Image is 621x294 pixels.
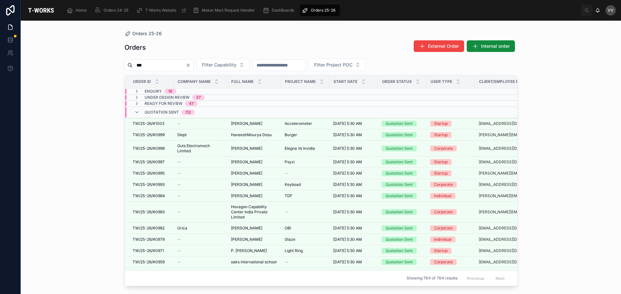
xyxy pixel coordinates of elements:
[333,209,362,215] span: [DATE] 5:30 AM
[285,259,325,265] a: --
[430,121,471,127] a: Startup
[479,248,536,253] a: [EMAIL_ADDRESS][DOMAIN_NAME]
[479,132,536,137] a: [PERSON_NAME][EMAIL_ADDRESS][DOMAIN_NAME]
[145,95,190,100] span: Under Design Review
[333,226,374,231] a: [DATE] 5:30 AM
[434,146,453,151] div: Corporate
[285,171,289,176] span: --
[285,121,312,126] span: Accelerometer
[382,182,422,188] a: Quotation Sent
[231,159,277,165] a: [PERSON_NAME]
[177,248,181,253] span: --
[285,146,325,151] a: Elegna Vs Invidia
[479,226,536,231] a: [EMAIL_ADDRESS][DOMAIN_NAME]
[333,237,374,242] a: [DATE] 5:30 AM
[177,237,181,242] span: --
[333,159,362,165] span: [DATE] 5:30 AM
[300,5,340,16] a: Orders 25-26
[285,209,325,215] a: --
[414,40,464,52] button: External Order
[178,79,211,84] span: Company Name
[479,146,536,151] a: [EMAIL_ADDRESS][DOMAIN_NAME]
[133,182,165,187] span: TW/25-26/#0993
[133,226,169,231] a: TW/25-26/#0982
[430,146,471,151] a: Corporate
[382,193,422,199] a: Quotation Sent
[177,182,223,187] a: --
[479,193,536,198] a: [PERSON_NAME][EMAIL_ADDRESS]
[133,209,165,215] span: TW/25-26/#0983
[133,193,165,198] span: TW/25-26/#0984
[133,248,164,253] span: TW/25-26/#0971
[133,171,165,176] span: TW/25-26/#0995
[231,159,262,165] span: [PERSON_NAME]
[177,182,181,187] span: --
[177,193,223,198] a: --
[177,209,223,215] a: --
[333,171,362,176] span: [DATE] 5:30 AM
[202,8,255,13] span: Maker Mart Request Handler
[285,79,316,84] span: Project Name
[333,182,362,187] span: [DATE] 5:30 AM
[285,237,325,242] a: Glaze
[231,193,262,198] span: [PERSON_NAME]
[386,121,413,127] div: Quotation Sent
[386,159,413,165] div: Quotation Sent
[386,132,413,138] div: Quotation Sent
[311,8,335,13] span: Orders 25-26
[134,5,190,16] a: T-Works Website
[168,89,172,94] div: 18
[285,159,295,165] span: Psyxi
[434,132,448,138] div: Startup
[479,159,536,165] a: [EMAIL_ADDRESS][DOMAIN_NAME]
[314,62,353,68] span: Filter Project POC
[186,63,193,68] button: Clear
[386,248,413,254] div: Quotation Sent
[386,170,413,176] div: Quotation Sent
[177,159,181,165] span: --
[481,43,510,49] span: Internal order
[382,259,422,265] a: Quotation Sent
[133,146,165,151] span: TW/25-26/#0998
[333,209,374,215] a: [DATE] 5:30 AM
[479,259,536,265] a: [EMAIL_ADDRESS][DOMAIN_NAME]
[133,226,165,231] span: TW/25-26/#0982
[386,182,413,188] div: Quotation Sent
[434,225,453,231] div: Corporate
[333,259,362,265] span: [DATE] 5:30 AM
[133,159,165,165] span: TW/25-26/#0997
[333,248,374,253] a: [DATE] 5:30 AM
[231,248,267,253] span: P. [PERSON_NAME]
[430,259,471,265] a: Corporate
[479,237,536,242] a: [EMAIL_ADDRESS][DOMAIN_NAME]
[76,8,87,13] span: Home
[285,259,289,265] span: --
[133,182,169,187] a: TW/25-26/#0993
[177,209,181,215] span: --
[177,132,187,137] span: Slept
[133,259,165,265] span: TW/25-26/#0959
[333,132,362,137] span: [DATE] 5:30 AM
[430,193,471,199] a: Individual
[434,159,448,165] div: Startup
[285,193,325,198] a: TDF
[145,89,162,94] span: Enquiry
[333,146,374,151] a: [DATE] 5:30 AM
[333,79,357,84] span: Start Date
[333,146,362,151] span: [DATE] 5:30 AM
[177,132,223,137] a: Slept
[382,159,422,165] a: Quotation Sent
[285,132,297,137] span: Burger
[430,237,471,242] a: Individual
[382,79,412,84] span: Order Status
[285,171,325,176] a: --
[285,121,325,126] a: Accelerometer
[479,171,536,176] a: [PERSON_NAME][EMAIL_ADDRESS][DOMAIN_NAME]
[430,209,471,215] a: Corporate
[177,226,223,231] a: Orica
[133,132,165,137] span: TW/25-26/#0999
[333,193,374,198] a: [DATE] 5:30 AM
[231,146,277,151] a: [PERSON_NAME]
